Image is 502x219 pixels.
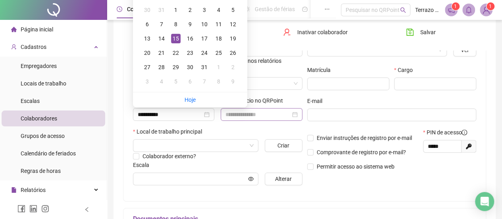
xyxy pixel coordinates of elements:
span: Locais de trabalho [21,80,66,87]
span: sun [244,6,250,12]
td: 2019-02-03 [140,74,154,89]
button: Salvar [400,26,442,39]
div: 3 [142,77,152,86]
td: 2019-01-16 [183,31,197,46]
span: Utilizar nos relatórios [229,58,281,64]
div: 5 [171,77,181,86]
a: Hoje [185,97,196,103]
div: 30 [185,62,195,72]
span: Inativar colaborador [297,28,348,37]
div: 8 [171,19,181,29]
td: 2019-01-29 [169,60,183,74]
span: Página inicial [21,26,53,33]
span: dashboard [302,6,308,12]
span: Calendário de feriados [21,150,76,157]
td: 2019-01-23 [183,46,197,60]
div: 20 [142,48,152,58]
td: 2019-01-28 [154,60,169,74]
span: eye [248,176,254,182]
td: 2019-01-21 [154,46,169,60]
td: 2019-01-26 [226,46,240,60]
td: 2019-01-19 [226,31,240,46]
div: 8 [214,77,223,86]
td: 2019-01-08 [169,17,183,31]
div: 9 [228,77,238,86]
div: 1 [171,5,181,15]
td: 2019-01-18 [212,31,226,46]
td: 2019-01-02 [183,3,197,17]
td: 2019-01-25 [212,46,226,60]
td: 2019-01-06 [140,17,154,31]
span: notification [448,6,455,14]
div: 4 [157,77,166,86]
td: 2019-02-07 [197,74,212,89]
div: 7 [200,77,209,86]
div: Open Intercom Messenger [475,192,494,211]
span: facebook [17,205,25,213]
td: 2019-01-15 [169,31,183,46]
div: 4 [214,5,223,15]
span: Gestão de férias [255,6,295,12]
div: 25 [214,48,223,58]
td: 2019-01-12 [226,17,240,31]
td: 2019-01-09 [183,17,197,31]
span: Salvar [420,28,436,37]
span: 1 [489,4,492,9]
span: Colaboradores [21,115,57,122]
td: 2018-12-31 [154,3,169,17]
div: 1 [214,62,223,72]
div: 10 [200,19,209,29]
span: Terrazo Imperiale [415,6,440,14]
span: home [11,27,17,32]
div: 14 [157,34,166,43]
div: 26 [228,48,238,58]
button: Criar [265,139,302,152]
span: ellipsis [324,6,330,12]
td: 2019-01-10 [197,17,212,31]
td: 2019-02-09 [226,74,240,89]
td: 2019-01-24 [197,46,212,60]
div: 22 [171,48,181,58]
td: 2019-01-30 [183,60,197,74]
span: Criar [277,141,289,150]
button: Inativar colaborador [277,26,354,39]
div: 5 [228,5,238,15]
span: PIN de acesso [427,128,467,137]
td: 2019-01-01 [169,3,183,17]
button: Alterar [265,172,302,185]
span: user-add [11,44,17,50]
td: 2019-02-08 [212,74,226,89]
div: 2 [228,62,238,72]
div: 18 [214,34,223,43]
label: Data de início no QRPoint [221,96,288,105]
div: 7 [157,19,166,29]
label: Local de trabalho principal [133,127,207,136]
span: Enviar instruções de registro por e-mail [317,135,412,141]
div: 3 [200,5,209,15]
label: E-mail [307,97,327,105]
span: bell [465,6,472,14]
div: 21 [157,48,166,58]
td: 2019-02-04 [154,74,169,89]
div: 27 [142,62,152,72]
td: 2019-01-04 [212,3,226,17]
span: Grupos de acesso [21,133,65,139]
div: 2 [185,5,195,15]
div: 11 [214,19,223,29]
label: Cargo [394,66,418,74]
td: 2019-01-20 [140,46,154,60]
div: 6 [142,19,152,29]
div: 28 [157,62,166,72]
sup: 1 [452,2,460,10]
td: 2019-01-07 [154,17,169,31]
span: Permitir acesso ao sistema web [317,163,394,170]
span: instagram [41,205,49,213]
div: 31 [157,5,166,15]
td: 2019-02-02 [226,60,240,74]
div: 29 [171,62,181,72]
td: 2019-01-14 [154,31,169,46]
span: search [400,7,406,13]
div: 9 [185,19,195,29]
span: left [84,207,90,212]
span: Alterar [275,174,292,183]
